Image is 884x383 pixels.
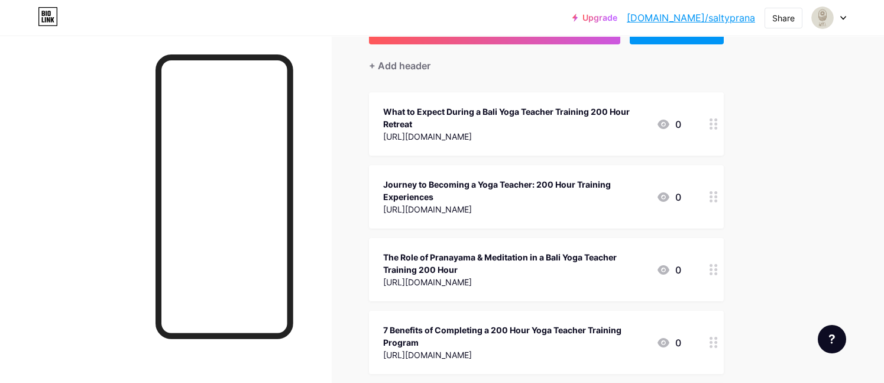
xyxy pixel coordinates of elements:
[383,324,647,349] div: 7 Benefits of Completing a 200 Hour Yoga Teacher Training Program
[656,336,681,350] div: 0
[383,130,647,143] div: [URL][DOMAIN_NAME]
[383,178,647,203] div: Journey to Becoming a Yoga Teacher: 200 Hour Training Experiences
[383,349,647,361] div: [URL][DOMAIN_NAME]
[656,117,681,131] div: 0
[383,203,647,215] div: [URL][DOMAIN_NAME]
[772,12,795,24] div: Share
[811,7,834,29] img: Salty Prana
[656,263,681,277] div: 0
[656,190,681,204] div: 0
[383,251,647,276] div: The Role of Pranayama & Meditation in a Bali Yoga Teacher Training 200 Hour
[383,276,647,288] div: [URL][DOMAIN_NAME]
[572,13,617,22] a: Upgrade
[627,11,755,25] a: [DOMAIN_NAME]/saltyprana
[383,105,647,130] div: What to Expect During a Bali Yoga Teacher Training 200 Hour Retreat
[369,59,430,73] div: + Add header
